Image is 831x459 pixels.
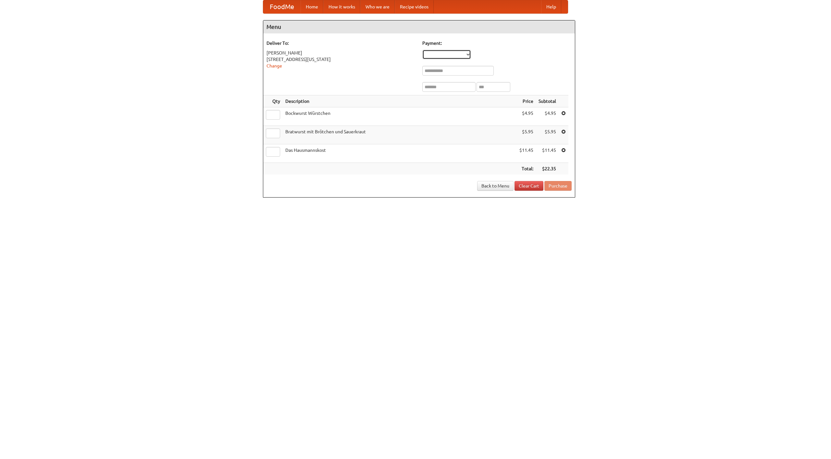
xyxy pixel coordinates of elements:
[536,163,559,175] th: $22.35
[477,181,514,191] a: Back to Menu
[267,63,282,68] a: Change
[301,0,323,13] a: Home
[536,126,559,144] td: $5.95
[544,181,572,191] button: Purchase
[541,0,561,13] a: Help
[283,95,517,107] th: Description
[267,40,416,46] h5: Deliver To:
[395,0,434,13] a: Recipe videos
[515,181,543,191] a: Clear Cart
[517,107,536,126] td: $4.95
[267,50,416,56] div: [PERSON_NAME]
[267,56,416,63] div: [STREET_ADDRESS][US_STATE]
[536,107,559,126] td: $4.95
[536,95,559,107] th: Subtotal
[517,144,536,163] td: $11.45
[517,95,536,107] th: Price
[536,144,559,163] td: $11.45
[323,0,360,13] a: How it works
[517,163,536,175] th: Total:
[263,95,283,107] th: Qty
[517,126,536,144] td: $5.95
[422,40,572,46] h5: Payment:
[263,20,575,33] h4: Menu
[283,126,517,144] td: Bratwurst mit Brötchen und Sauerkraut
[360,0,395,13] a: Who we are
[283,144,517,163] td: Das Hausmannskost
[263,0,301,13] a: FoodMe
[283,107,517,126] td: Bockwurst Würstchen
